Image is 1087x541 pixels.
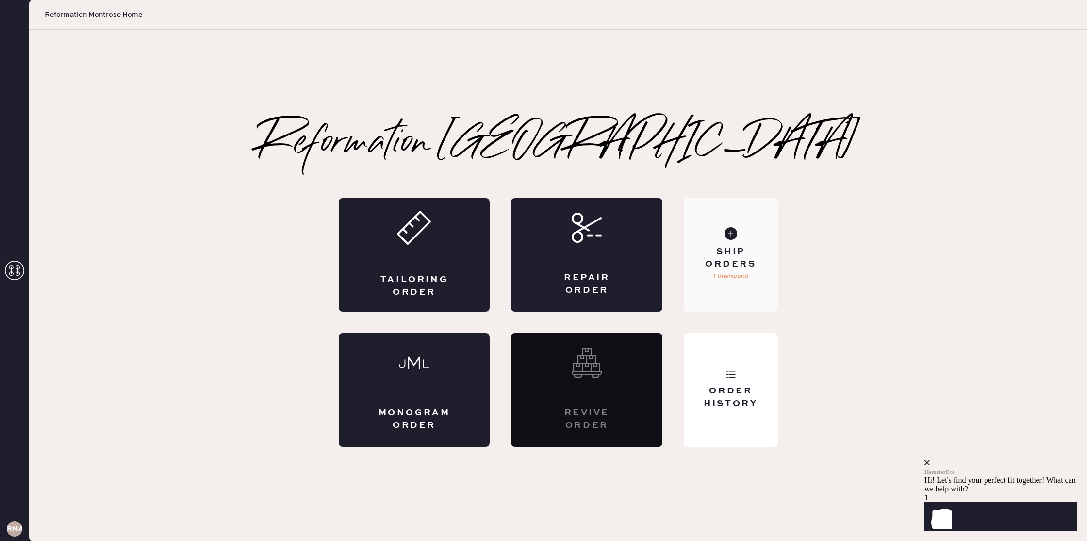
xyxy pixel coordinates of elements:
h3: RMA [7,525,22,532]
div: Ship Orders [692,246,770,270]
div: Interested? Contact us at care@hemster.co [511,333,662,447]
div: Tailoring Order [378,274,451,298]
p: 1 Unshipped [713,270,748,282]
div: Revive order [550,407,624,431]
h2: Reformation [GEOGRAPHIC_DATA] [258,124,858,163]
div: Monogram Order [378,407,451,431]
div: Order History [692,385,770,409]
span: Reformation Montrose Home [45,10,142,19]
div: Repair Order [550,272,624,296]
iframe: Front Chat [924,406,1085,539]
